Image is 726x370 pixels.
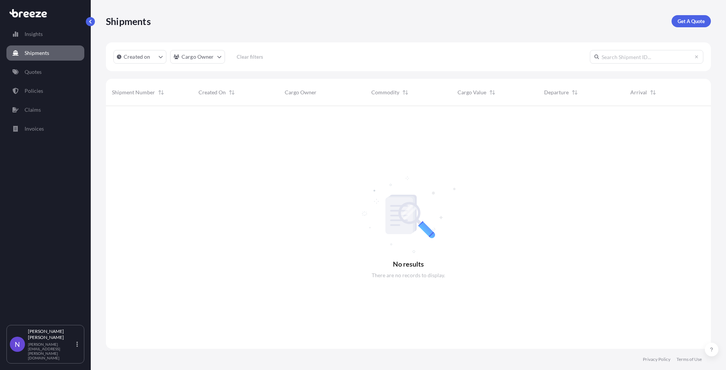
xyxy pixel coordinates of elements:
[488,88,497,97] button: Sort
[570,88,579,97] button: Sort
[28,328,75,340] p: [PERSON_NAME] [PERSON_NAME]
[124,53,150,61] p: Created on
[113,50,166,64] button: createdOn Filter options
[6,64,84,80] a: Quotes
[237,53,263,61] p: Clear filters
[643,356,670,362] a: Privacy Policy
[112,89,155,96] span: Shipment Number
[6,27,84,42] a: Insights
[6,45,84,61] a: Shipments
[590,50,703,64] input: Search Shipment ID...
[106,15,151,27] p: Shipments
[25,87,43,95] p: Policies
[181,53,214,61] p: Cargo Owner
[25,106,41,114] p: Claims
[285,89,316,96] span: Cargo Owner
[678,17,705,25] p: Get A Quote
[371,89,399,96] span: Commodity
[170,50,225,64] button: cargoOwner Filter options
[25,30,43,38] p: Insights
[199,89,226,96] span: Created On
[544,89,569,96] span: Departure
[28,342,75,360] p: [PERSON_NAME][EMAIL_ADDRESS][PERSON_NAME][DOMAIN_NAME]
[25,68,42,76] p: Quotes
[25,49,49,57] p: Shipments
[6,83,84,98] a: Policies
[157,88,166,97] button: Sort
[401,88,410,97] button: Sort
[15,340,20,348] span: N
[6,121,84,136] a: Invoices
[229,51,271,63] button: Clear filters
[458,89,486,96] span: Cargo Value
[6,102,84,117] a: Claims
[676,356,702,362] a: Terms of Use
[227,88,236,97] button: Sort
[630,89,647,96] span: Arrival
[648,88,658,97] button: Sort
[672,15,711,27] a: Get A Quote
[25,125,44,133] p: Invoices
